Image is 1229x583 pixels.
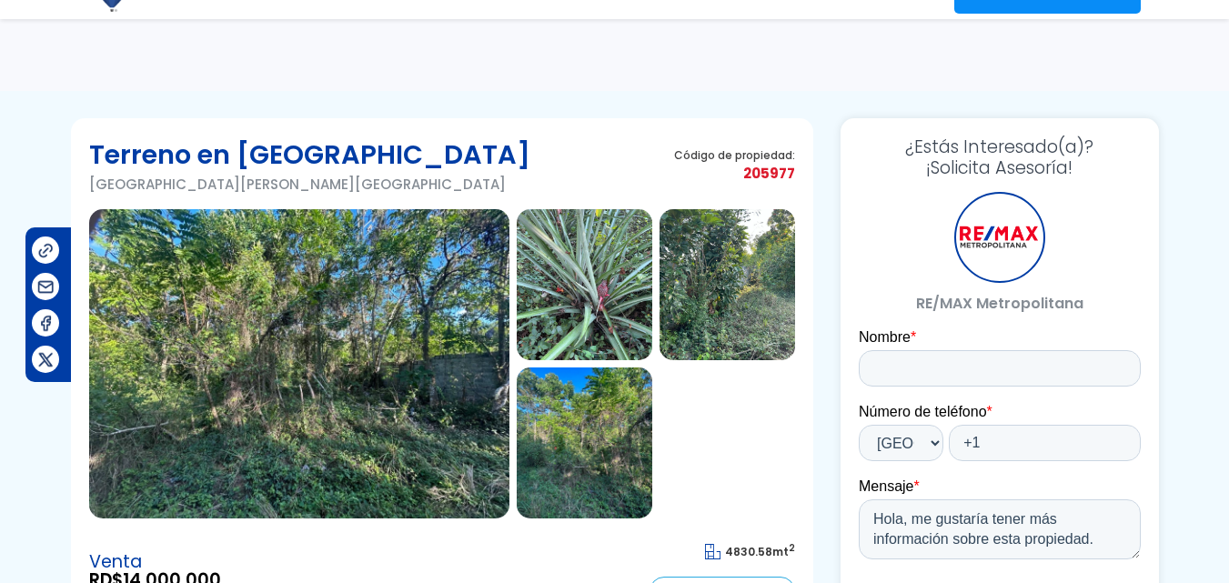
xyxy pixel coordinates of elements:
img: Terreno en Villa Mella [517,367,652,518]
h3: ¡Solicita Asesoría! [859,136,1141,178]
h1: Terreno en [GEOGRAPHIC_DATA] [89,136,530,173]
div: RE/MAX Metropolitana [954,192,1045,283]
img: Compartir [36,241,55,260]
img: Compartir [36,277,55,297]
img: Terreno en Villa Mella [660,209,795,360]
img: Compartir [36,350,55,369]
span: Venta [89,553,221,571]
img: Compartir [36,314,55,333]
p: [GEOGRAPHIC_DATA][PERSON_NAME][GEOGRAPHIC_DATA] [89,173,530,196]
span: 205977 [674,162,795,185]
span: mt [705,544,795,559]
span: Código de propiedad: [674,148,795,162]
img: Terreno en Villa Mella [517,209,652,360]
span: ¿Estás Interesado(a)? [859,136,1141,157]
sup: 2 [789,541,795,555]
p: RE/MAX Metropolitana [859,292,1141,315]
img: Terreno en Villa Mella [89,209,509,518]
span: 4830.58 [725,544,772,559]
